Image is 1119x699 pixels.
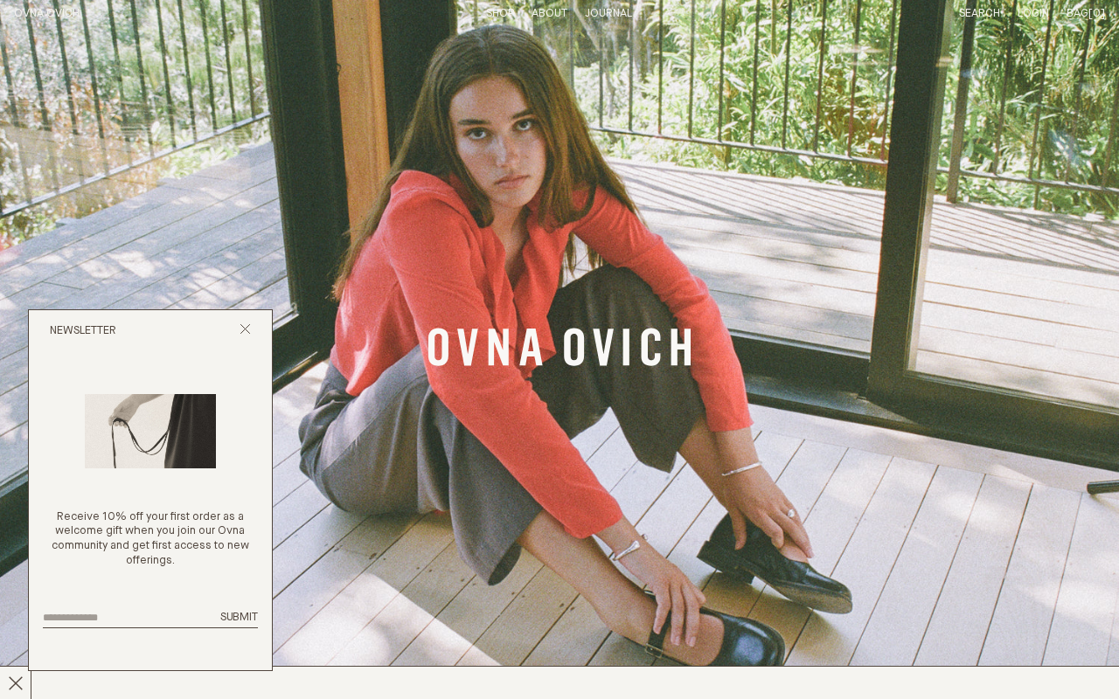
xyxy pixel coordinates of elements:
a: Home [14,8,80,19]
button: Close popup [240,323,251,340]
span: Submit [220,612,258,623]
a: Shop [486,8,514,19]
a: Login [1018,8,1049,19]
a: Journal [585,8,632,19]
span: [0] [1088,8,1105,19]
button: Submit [220,611,258,626]
span: Bag [1067,8,1088,19]
a: Search [959,8,1000,19]
p: Receive 10% off your first order as a welcome gift when you join our Ovna community and get first... [43,510,258,570]
h2: Newsletter [50,324,116,339]
a: Banner Link [428,328,691,371]
summary: About [532,7,567,22]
